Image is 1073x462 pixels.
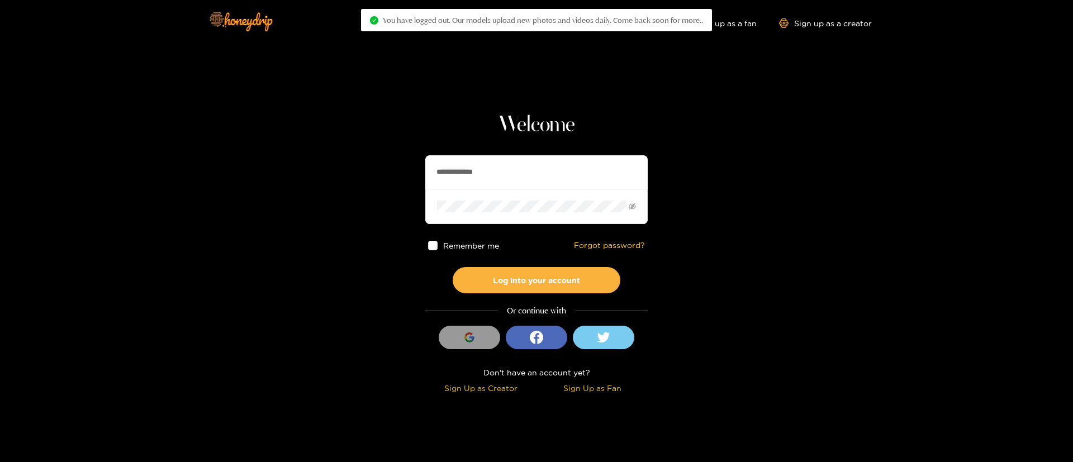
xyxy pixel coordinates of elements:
a: Sign up as a creator [779,18,872,28]
a: Sign up as a fan [680,18,757,28]
button: Log into your account [453,267,620,293]
span: Remember me [443,241,499,250]
h1: Welcome [425,112,648,139]
div: Sign Up as Fan [539,382,645,394]
a: Forgot password? [574,241,645,250]
span: check-circle [370,16,378,25]
span: You have logged out. Our models upload new photos and videos daily. Come back soon for more.. [383,16,703,25]
div: Don't have an account yet? [425,366,648,379]
div: Or continue with [425,304,648,317]
span: eye-invisible [629,203,636,210]
div: Sign Up as Creator [428,382,534,394]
